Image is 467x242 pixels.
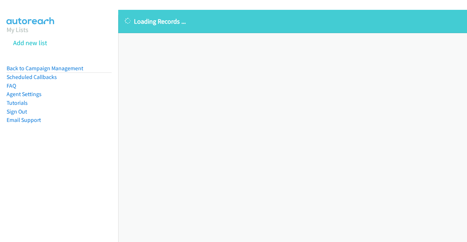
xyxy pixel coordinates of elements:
a: Agent Settings [7,91,42,98]
a: My Lists [7,25,28,34]
a: Add new list [13,39,47,47]
a: Tutorials [7,99,28,106]
a: FAQ [7,82,16,89]
a: Back to Campaign Management [7,65,83,72]
p: Loading Records ... [125,16,460,26]
a: Scheduled Callbacks [7,74,57,80]
a: Sign Out [7,108,27,115]
a: Email Support [7,116,41,123]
